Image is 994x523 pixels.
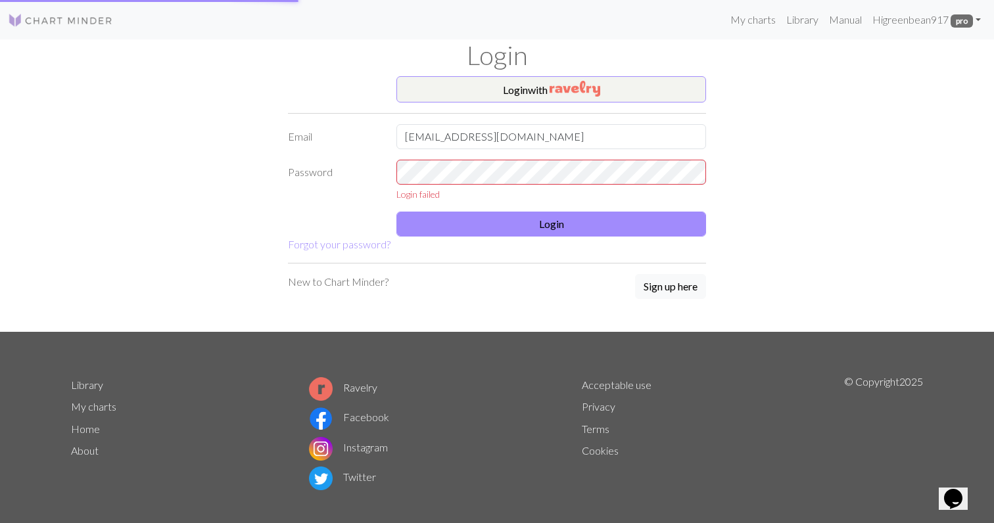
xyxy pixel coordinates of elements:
a: Library [71,378,103,391]
a: Sign up here [635,274,706,300]
a: Acceptable use [582,378,651,391]
a: Privacy [582,400,615,413]
a: Facebook [309,411,389,423]
label: Password [280,160,389,201]
img: Twitter logo [309,466,333,490]
a: Cookies [582,444,619,457]
a: Home [71,422,100,435]
h1: Login [63,39,931,71]
a: Ravelry [309,381,377,394]
button: Login [396,212,706,237]
a: Higreenbean917 pro [867,7,986,33]
p: New to Chart Minder? [288,274,389,290]
img: Ravelry logo [309,377,333,401]
p: © Copyright 2025 [844,374,923,493]
a: About [71,444,99,457]
a: Manual [824,7,867,33]
img: Logo [8,12,113,28]
button: Sign up here [635,274,706,299]
img: Instagram logo [309,437,333,461]
button: Loginwith [396,76,706,102]
div: Login failed [396,187,706,201]
a: Terms [582,422,609,435]
a: Instagram [309,441,388,453]
a: My charts [725,7,781,33]
a: Library [781,7,824,33]
a: Forgot your password? [288,238,390,250]
iframe: chat widget [939,470,981,510]
a: My charts [71,400,116,413]
label: Email [280,124,389,149]
span: pro [951,14,973,28]
a: Twitter [309,470,376,483]
img: Ravelry [550,81,600,97]
img: Facebook logo [309,407,333,430]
